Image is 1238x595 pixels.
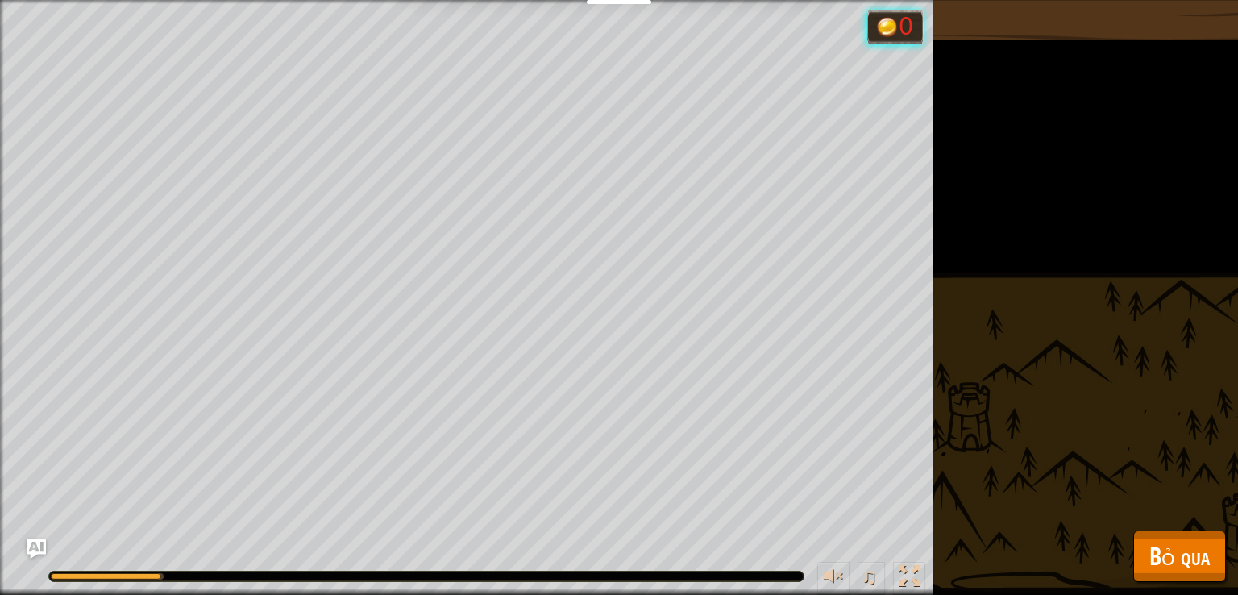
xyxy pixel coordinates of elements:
button: Tùy chỉnh âm lượng [817,562,850,595]
button: Ask AI [27,539,46,559]
div: 0 [899,15,916,40]
span: ♫ [861,564,877,589]
button: ♫ [858,562,885,595]
span: Bỏ qua [1149,539,1210,572]
button: Bỏ qua [1133,531,1226,582]
div: Team 'humans' has 0 gold. [867,10,923,44]
button: Bật tắt chế độ toàn màn hình [893,562,925,595]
